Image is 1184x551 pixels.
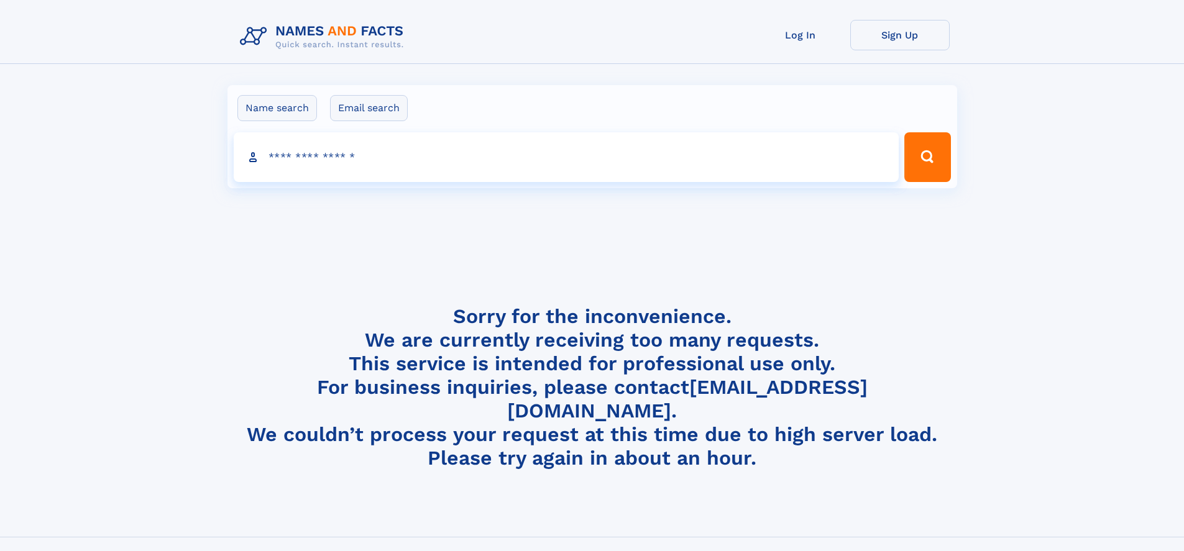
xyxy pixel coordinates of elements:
[237,95,317,121] label: Name search
[507,375,868,422] a: [EMAIL_ADDRESS][DOMAIN_NAME]
[234,132,899,182] input: search input
[751,20,850,50] a: Log In
[850,20,950,50] a: Sign Up
[904,132,950,182] button: Search Button
[235,304,950,470] h4: Sorry for the inconvenience. We are currently receiving too many requests. This service is intend...
[330,95,408,121] label: Email search
[235,20,414,53] img: Logo Names and Facts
